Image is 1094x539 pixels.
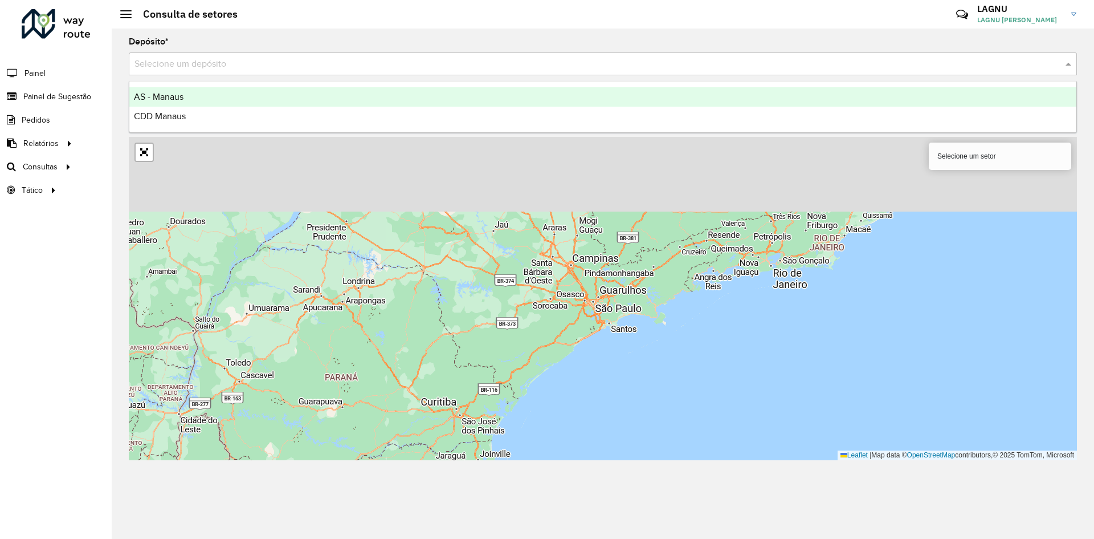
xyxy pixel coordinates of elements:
label: Depósito [129,35,169,48]
a: OpenStreetMap [907,451,956,459]
ng-dropdown-panel: Options list [129,81,1077,133]
span: Tático [22,184,43,196]
div: Map data © contributors,© 2025 TomTom, Microsoft [838,451,1077,460]
span: Consultas [23,161,58,173]
a: Leaflet [840,451,868,459]
span: CDD Manaus [134,111,186,121]
div: Selecione um setor [929,143,1071,170]
span: LAGNU [PERSON_NAME] [977,15,1063,25]
span: AS - Manaus [134,92,183,102]
span: Relatórios [23,137,59,149]
span: Painel de Sugestão [23,91,91,103]
a: Contato Rápido [950,2,974,27]
span: Painel [25,67,46,79]
a: Abrir mapa em tela cheia [136,144,153,161]
span: | [870,451,871,459]
span: Pedidos [22,114,50,126]
h2: Consulta de setores [132,8,238,21]
h3: LAGNU [977,3,1063,14]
